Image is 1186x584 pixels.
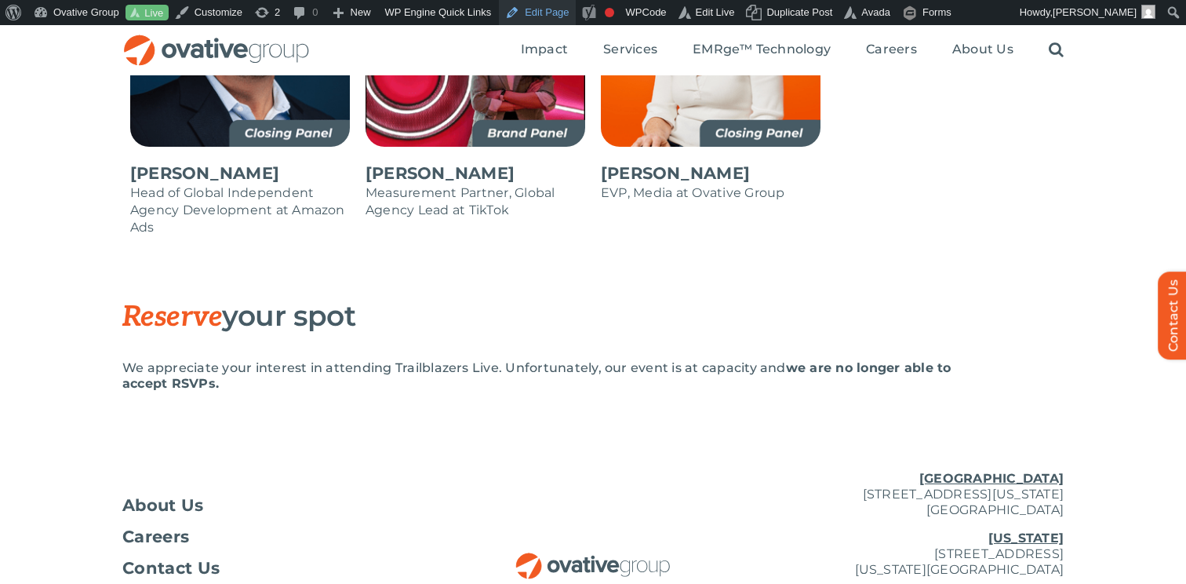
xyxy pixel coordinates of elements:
nav: Footer Menu [122,498,436,576]
a: OG_Full_horizontal_RGB [515,551,671,566]
a: Contact Us [122,560,436,576]
u: [GEOGRAPHIC_DATA] [919,471,1064,486]
a: Services [603,42,657,59]
strong: we are no longer able to accept RSVPs. [122,360,951,391]
p: We appreciate your interest in attending Trailblazers Live. Unfortunately, our event is at capaci... [122,360,985,392]
a: Search [1049,42,1064,59]
p: [PERSON_NAME] [366,162,585,184]
u: [US_STATE] [988,531,1064,546]
span: [PERSON_NAME] [1053,6,1137,18]
a: Impact [521,42,568,59]
span: About Us [952,42,1013,57]
p: Measurement Partner, Global Agency Lead at TikTok [366,184,585,219]
a: About Us [952,42,1013,59]
a: OG_Full_horizontal_RGB [122,33,311,48]
a: Live [126,5,169,21]
div: Focus keyphrase not set [605,8,614,17]
span: Careers [866,42,917,57]
span: About Us [122,498,204,513]
p: [STREET_ADDRESS][US_STATE] [GEOGRAPHIC_DATA] [750,471,1064,518]
p: Head of Global Independent Agency Development at Amazon Ads [130,184,350,236]
span: Contact Us [122,560,220,576]
p: [PERSON_NAME] [601,162,820,184]
a: EMRge™ Technology [693,42,831,59]
span: Impact [521,42,568,57]
a: About Us [122,498,436,513]
a: Careers [866,42,917,59]
h3: your spot [122,300,985,333]
nav: Menu [521,25,1064,75]
span: Services [603,42,657,57]
p: [PERSON_NAME] [130,162,350,184]
span: Reserve [122,300,222,334]
span: Careers [122,529,189,545]
a: Careers [122,529,436,545]
p: EVP, Media at Ovative Group [601,184,820,202]
span: EMRge™ Technology [693,42,831,57]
